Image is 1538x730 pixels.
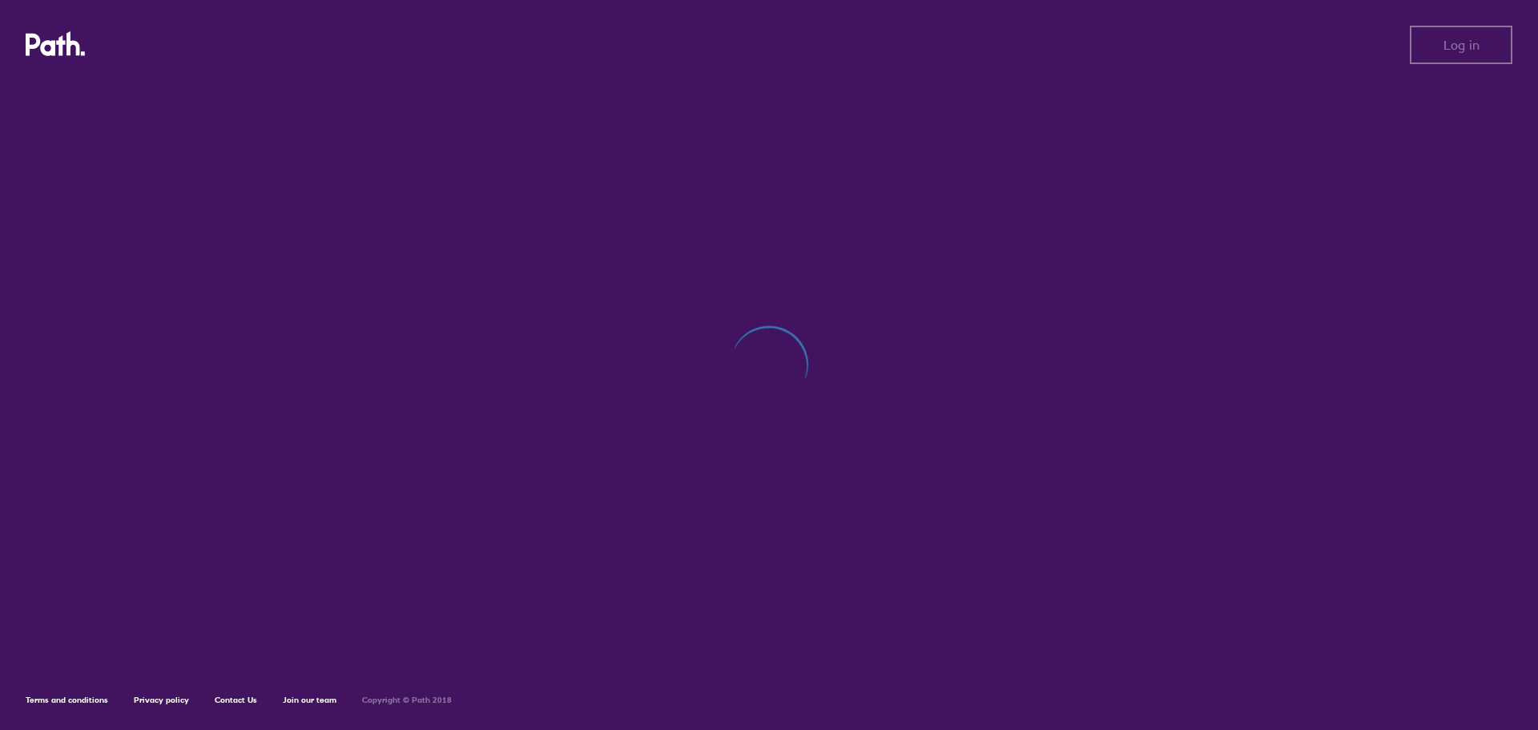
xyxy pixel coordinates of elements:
[134,695,189,705] a: Privacy policy
[26,695,108,705] a: Terms and conditions
[283,695,336,705] a: Join our team
[362,696,452,705] h6: Copyright © Path 2018
[215,695,257,705] a: Contact Us
[1443,38,1480,52] span: Log in
[1410,26,1512,64] button: Log in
